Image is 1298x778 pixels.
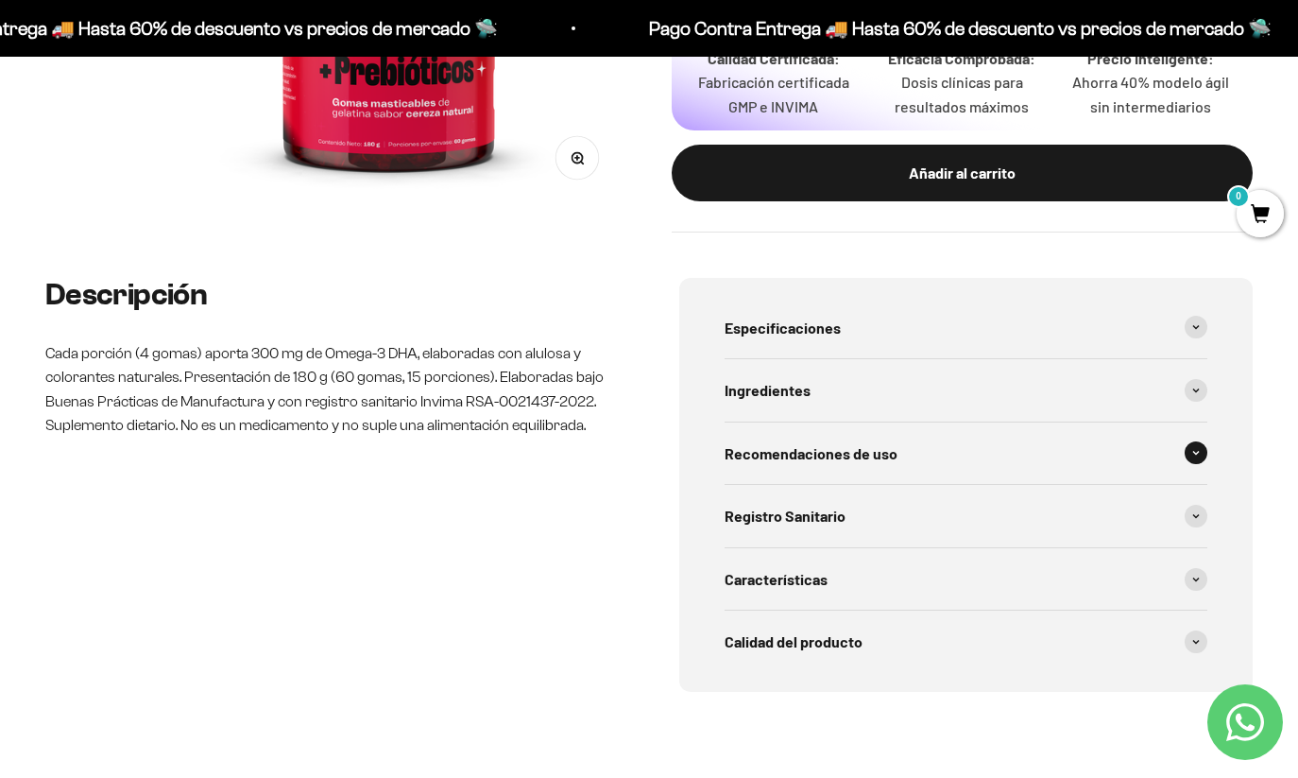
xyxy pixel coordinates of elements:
p: Cada porción (4 gomas) aporta 300 mg de Omega-3 DHA, elaboradas con alulosa y colorantes naturale... [45,341,619,438]
span: Especificaciones [725,316,841,340]
summary: Especificaciones [725,297,1207,359]
span: Características [725,567,828,592]
summary: Calidad del producto [725,611,1207,673]
div: Un mejor precio [23,241,391,274]
div: Un video del producto [23,203,391,236]
p: ¿Qué te haría sentir más seguro de comprar este producto? [23,30,391,74]
div: Una promoción especial [23,165,391,199]
summary: Características [725,548,1207,611]
summary: Recomendaciones de uso [725,423,1207,485]
p: Pago Contra Entrega 🚚 Hasta 60% de descuento vs precios de mercado 🛸 [591,13,1214,43]
div: Reseñas de otros clientes [23,128,391,161]
span: Ingredientes [725,378,811,403]
strong: Calidad Certificada: [708,49,840,67]
span: Enviar [309,284,389,316]
span: Registro Sanitario [725,504,845,528]
strong: Eficacia Comprobada: [888,49,1035,67]
mark: 0 [1227,185,1250,208]
button: Enviar [307,284,391,316]
p: Ahorra 40% modelo ágil sin intermediarios [1071,70,1230,118]
p: Fabricación certificada GMP e INVIMA [694,70,853,118]
button: Añadir al carrito [672,145,1253,201]
summary: Registro Sanitario [725,485,1207,547]
span: Recomendaciones de uso [725,441,897,466]
div: Más información sobre los ingredientes [23,90,391,123]
summary: Ingredientes [725,359,1207,422]
div: Añadir al carrito [709,161,1215,185]
a: 0 [1237,205,1284,226]
p: Dosis clínicas para resultados máximos [883,70,1042,118]
h2: Descripción [45,278,619,311]
strong: Precio Inteligente: [1087,49,1214,67]
span: Calidad del producto [725,630,862,654]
